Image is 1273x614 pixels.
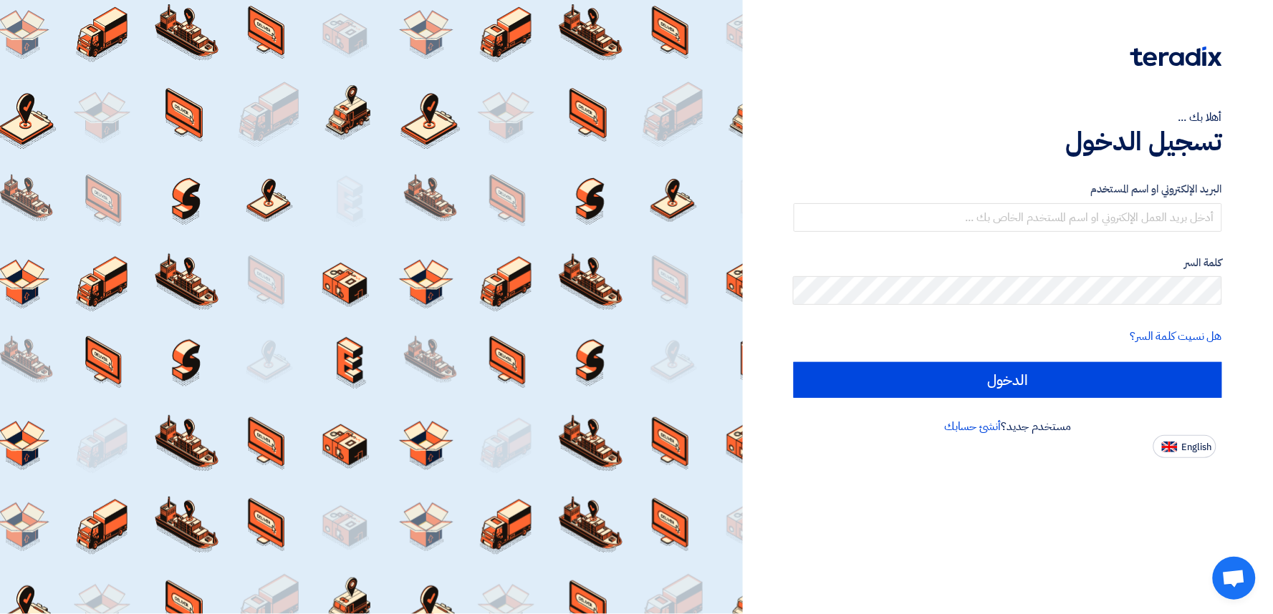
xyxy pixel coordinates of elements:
a: أنشئ حسابك [944,418,1001,435]
label: كلمة السر [794,255,1222,271]
img: Teradix logo [1130,47,1222,67]
div: مستخدم جديد؟ [794,418,1222,435]
div: أهلا بك ... [794,109,1222,126]
span: English [1182,442,1212,452]
label: البريد الإلكتروني او اسم المستخدم [794,181,1222,198]
input: أدخل بريد العمل الإلكتروني او اسم المستخدم الخاص بك ... [794,203,1222,232]
a: هل نسيت كلمة السر؟ [1130,328,1222,345]
img: en-US.png [1162,442,1178,452]
input: الدخول [794,362,1222,398]
div: Open chat [1213,557,1256,600]
h1: تسجيل الدخول [794,126,1222,157]
button: English [1153,435,1216,458]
